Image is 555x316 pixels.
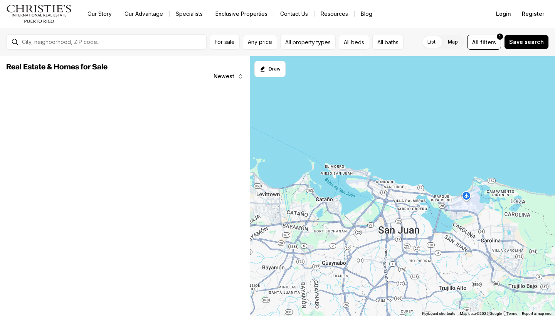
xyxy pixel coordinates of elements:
[506,311,517,316] a: Terms (opens in new tab)
[522,11,544,17] span: Register
[496,11,511,17] span: Login
[372,35,404,50] button: All baths
[170,8,209,19] a: Specialists
[442,35,464,49] label: Map
[504,35,549,49] button: Save search
[421,35,442,49] label: List
[472,38,479,46] span: All
[509,39,544,45] span: Save search
[491,6,516,22] button: Login
[522,311,553,316] a: Report a map error
[6,63,108,71] span: Real Estate & Homes for Sale
[209,8,274,19] a: Exclusive Properties
[214,73,234,79] span: Newest
[467,35,501,50] button: Allfilters1
[499,34,501,40] span: 1
[339,35,369,50] button: All beds
[248,39,272,45] span: Any price
[254,61,286,77] button: Start drawing
[6,5,72,23] img: logo
[480,38,496,46] span: filters
[517,6,549,22] button: Register
[215,39,235,45] span: For sale
[274,8,314,19] button: Contact Us
[209,69,248,84] button: Newest
[280,35,336,50] button: All property types
[81,8,118,19] a: Our Story
[314,8,354,19] a: Resources
[355,8,378,19] a: Blog
[243,35,277,50] button: Any price
[460,311,502,316] span: Map data ©2025 Google
[210,35,240,50] button: For sale
[118,8,169,19] a: Our Advantage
